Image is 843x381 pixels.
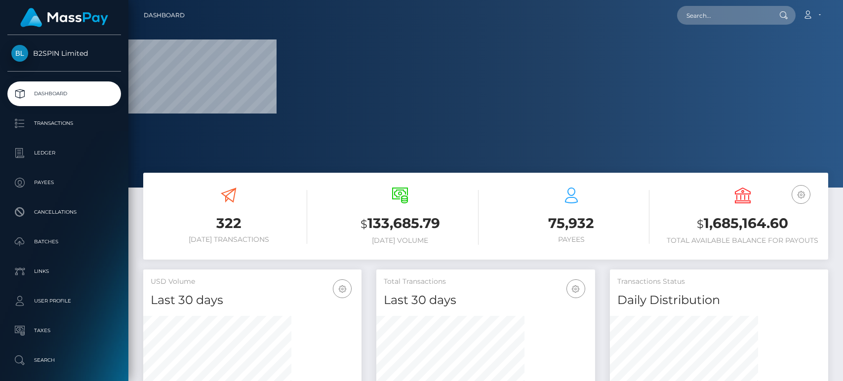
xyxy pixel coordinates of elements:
p: Payees [11,175,117,190]
h4: Daily Distribution [617,292,821,309]
a: Taxes [7,318,121,343]
p: Cancellations [11,205,117,220]
h3: 75,932 [493,214,650,233]
a: User Profile [7,289,121,313]
h5: USD Volume [151,277,354,287]
p: Batches [11,234,117,249]
h6: [DATE] Transactions [151,235,307,244]
small: $ [697,217,704,231]
p: Ledger [11,146,117,160]
a: Links [7,259,121,284]
a: Batches [7,229,121,254]
p: Search [11,353,117,368]
a: Dashboard [144,5,185,26]
h5: Transactions Status [617,277,821,287]
small: $ [361,217,367,231]
h5: Total Transactions [384,277,587,287]
a: Search [7,348,121,373]
img: B2SPIN Limited [11,45,28,62]
a: Transactions [7,111,121,136]
h3: 133,685.79 [322,214,479,234]
p: Dashboard [11,86,117,101]
h4: Last 30 days [384,292,587,309]
p: Transactions [11,116,117,131]
h4: Last 30 days [151,292,354,309]
a: Ledger [7,141,121,165]
span: B2SPIN Limited [7,49,121,58]
h6: Total Available Balance for Payouts [664,236,821,245]
a: Dashboard [7,81,121,106]
a: Payees [7,170,121,195]
img: MassPay Logo [20,8,108,27]
p: Taxes [11,323,117,338]
h3: 322 [151,214,307,233]
input: Search... [677,6,770,25]
h3: 1,685,164.60 [664,214,821,234]
p: User Profile [11,294,117,308]
a: Cancellations [7,200,121,225]
h6: [DATE] Volume [322,236,479,245]
p: Links [11,264,117,279]
h6: Payees [493,235,650,244]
